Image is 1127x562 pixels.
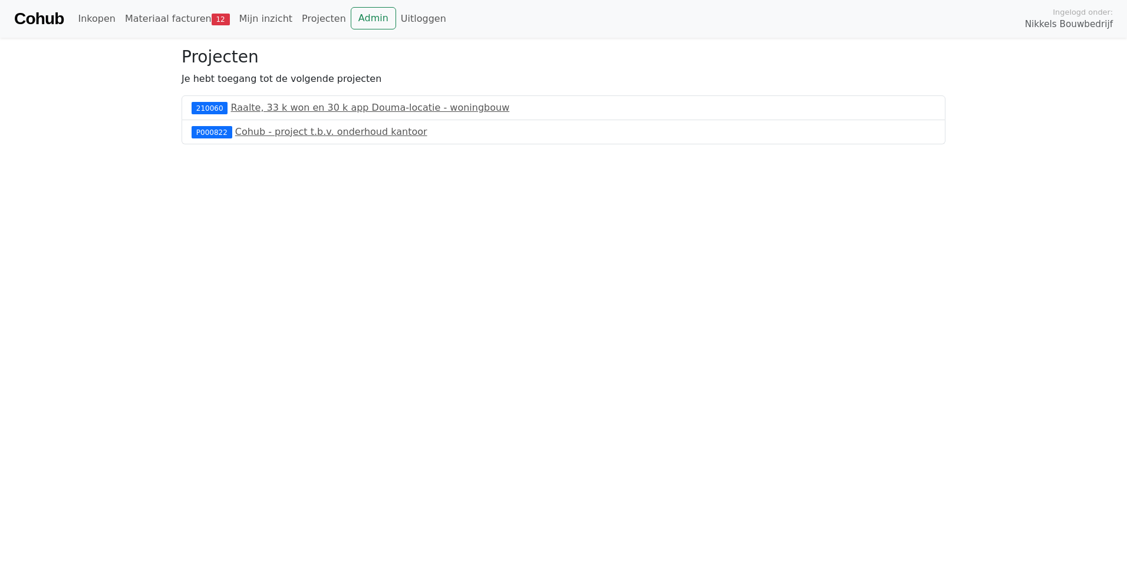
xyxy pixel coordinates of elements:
p: Je hebt toegang tot de volgende projecten [182,72,945,86]
span: Ingelogd onder: [1053,6,1113,18]
a: Projecten [297,7,351,31]
a: Inkopen [73,7,120,31]
a: Uitloggen [396,7,451,31]
a: Cohub - project t.b.v. onderhoud kantoor [235,126,427,137]
a: Admin [351,7,396,29]
span: Nikkels Bouwbedrijf [1025,18,1113,31]
a: Materiaal facturen12 [120,7,235,31]
a: Raalte, 33 k won en 30 k app Douma-locatie - woningbouw [231,102,510,113]
a: Cohub [14,5,64,33]
div: P000822 [192,126,232,138]
a: Mijn inzicht [235,7,298,31]
span: 12 [212,14,230,25]
div: 210060 [192,102,228,114]
h3: Projecten [182,47,945,67]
